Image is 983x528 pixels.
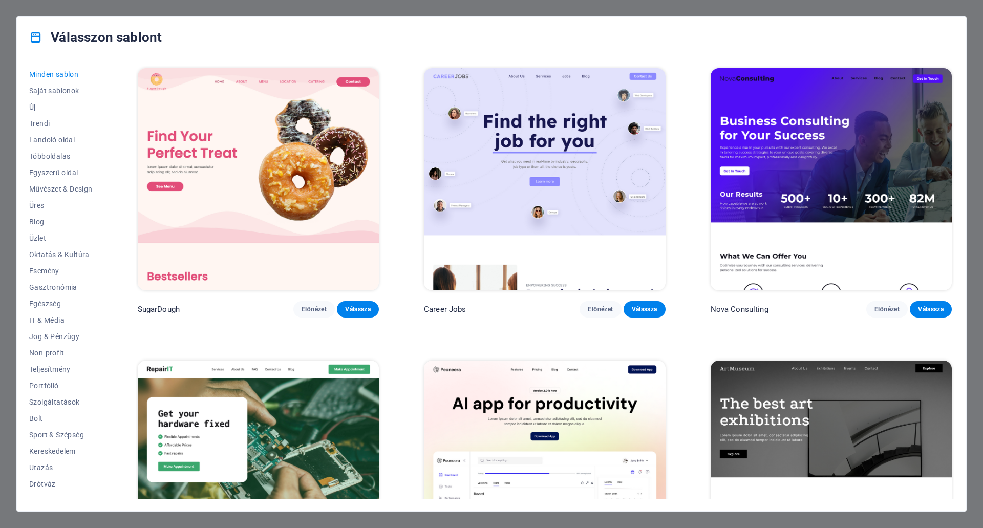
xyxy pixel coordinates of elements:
button: Landoló oldal [29,132,93,148]
span: Szolgáltatások [29,398,93,406]
span: Non-profit [29,349,93,357]
button: Többoldalas [29,148,93,164]
button: Gasztronómia [29,279,93,295]
span: Egészség [29,300,93,308]
span: Előnézet [874,305,900,313]
button: Kereskedelem [29,443,93,459]
span: Saját sablonok [29,87,93,95]
span: Művészet & Design [29,185,93,193]
span: Bolt [29,414,93,423]
button: Előnézet [580,301,622,318]
span: Válassza [632,305,657,313]
span: Minden sablon [29,70,93,78]
button: Egyszerű oldal [29,164,93,181]
button: Jog & Pénzügy [29,328,93,345]
p: Nova Consulting [711,304,768,314]
button: Válassza [910,301,952,318]
button: Non-profit [29,345,93,361]
span: Gasztronómia [29,283,93,291]
p: Career Jobs [424,304,466,314]
button: Művészet & Design [29,181,93,197]
button: Egészség [29,295,93,312]
span: Portfólió [29,382,93,390]
button: Új [29,99,93,115]
button: Üzlet [29,230,93,246]
button: Oktatás & Kultúra [29,246,93,263]
button: Utazás [29,459,93,476]
button: Válassza [624,301,666,318]
button: Trendi [29,115,93,132]
span: Landoló oldal [29,136,93,144]
span: Többoldalas [29,152,93,160]
h4: Válasszon sablont [29,29,162,46]
span: Egyszerű oldal [29,168,93,177]
span: Jog & Pénzügy [29,332,93,341]
button: Blog [29,214,93,230]
button: Válassza [337,301,379,318]
span: IT & Média [29,316,93,324]
button: Szolgáltatások [29,394,93,410]
p: SugarDough [138,304,180,314]
button: Teljesítmény [29,361,93,377]
button: Portfólió [29,377,93,394]
span: Előnézet [302,305,327,313]
span: Válassza [918,305,944,313]
button: Sport & Szépség [29,427,93,443]
span: Új [29,103,93,111]
button: Üres [29,197,93,214]
button: Minden sablon [29,66,93,82]
span: Esemény [29,267,93,275]
span: Blog [29,218,93,226]
span: Utazás [29,463,93,472]
button: Előnézet [866,301,908,318]
button: Előnézet [293,301,335,318]
span: Előnézet [588,305,613,313]
span: Üzlet [29,234,93,242]
span: Üres [29,201,93,209]
button: Esemény [29,263,93,279]
button: Saját sablonok [29,82,93,99]
span: Drótváz [29,480,93,488]
span: Sport & Szépség [29,431,93,439]
button: IT & Média [29,312,93,328]
span: Válassza [345,305,371,313]
img: Nova Consulting [711,68,952,290]
img: Career Jobs [424,68,665,290]
span: Oktatás & Kultúra [29,250,93,259]
span: Trendi [29,119,93,128]
span: Kereskedelem [29,447,93,455]
button: Bolt [29,410,93,427]
span: Teljesítmény [29,365,93,373]
img: SugarDough [138,68,379,290]
button: Drótváz [29,476,93,492]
